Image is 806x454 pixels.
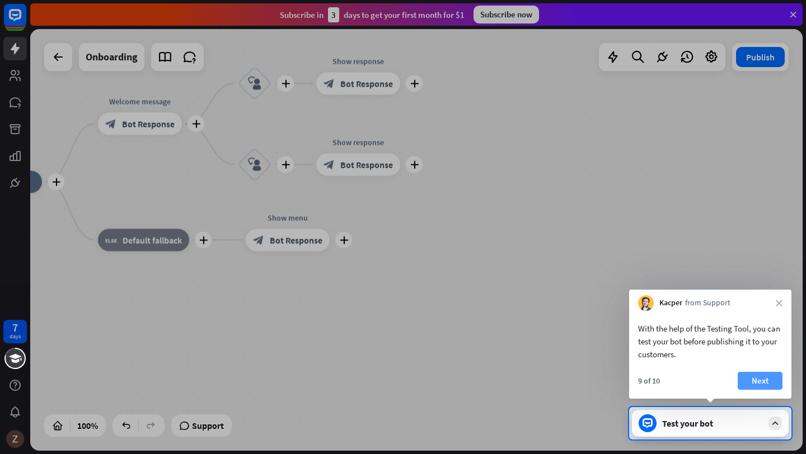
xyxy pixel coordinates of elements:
[638,376,660,386] div: 9 of 10
[659,297,682,309] span: Kacper
[662,418,763,429] div: Test your bot
[776,300,782,306] i: close
[638,322,782,361] div: With the help of the Testing Tool, you can test your bot before publishing it to your customers.
[9,4,43,38] button: Open LiveChat chat widget
[738,372,782,390] button: Next
[685,297,730,309] span: from Support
